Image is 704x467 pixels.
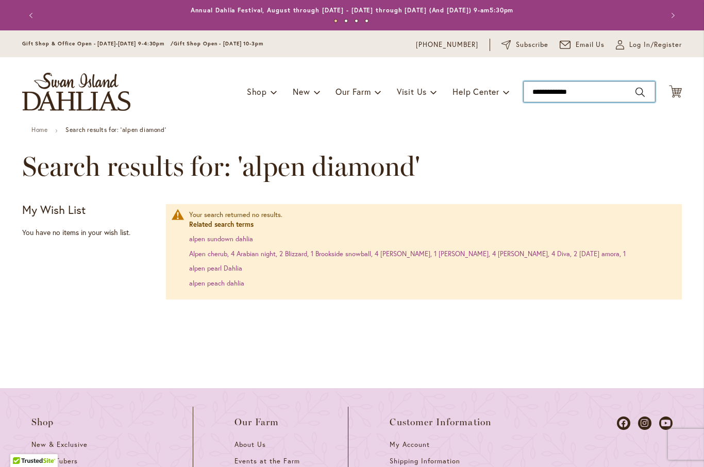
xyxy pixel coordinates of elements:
a: Email Us [560,40,605,50]
strong: Search results for: 'alpen diamond' [65,126,166,134]
span: About Us [234,440,266,449]
a: alpen sundown dahlia [189,235,253,243]
span: Our Farm [336,86,371,97]
span: Gift Shop Open - [DATE] 10-3pm [174,40,263,47]
a: Home [31,126,47,134]
a: store logo [22,73,130,111]
a: Dahlias on Instagram [638,416,651,430]
dt: Related search terms [189,220,672,230]
a: Alpen cherub, 4 Arabian night, 2 Blizzard, 1 Brookside snowball, 4 [PERSON_NAME], 1 [PERSON_NAME]... [189,249,626,258]
span: Gift Shop & Office Open - [DATE]-[DATE] 9-4:30pm / [22,40,174,47]
iframe: Launch Accessibility Center [8,430,37,459]
button: Previous [22,5,43,26]
a: alpen peach dahlia [189,279,244,288]
span: Our Farm [234,417,279,427]
span: Shipping Information [390,457,460,465]
a: Dahlias on Youtube [659,416,673,430]
button: 4 of 4 [365,19,368,23]
div: You have no items in your wish list. [22,227,160,238]
button: 2 of 4 [344,19,348,23]
button: 3 of 4 [355,19,358,23]
span: Shop [31,417,54,427]
a: alpen pearl Dahlia [189,264,242,273]
span: Email Us [576,40,605,50]
span: Visit Us [397,86,427,97]
a: [PHONE_NUMBER] [416,40,478,50]
button: 1 of 4 [334,19,338,23]
button: Next [661,5,682,26]
div: Your search returned no results. [189,210,672,288]
span: Events at the Farm [234,457,299,465]
span: Help Center [452,86,499,97]
span: Shop [247,86,267,97]
span: New & Exclusive [31,440,88,449]
span: Customer Information [390,417,492,427]
a: Subscribe [501,40,548,50]
span: Subscribe [516,40,548,50]
a: Dahlias on Facebook [617,416,630,430]
a: Annual Dahlia Festival, August through [DATE] - [DATE] through [DATE] (And [DATE]) 9-am5:30pm [191,6,514,14]
span: Log In/Register [629,40,682,50]
span: Search results for: 'alpen diamond' [22,151,420,182]
strong: My Wish List [22,202,86,217]
a: Log In/Register [616,40,682,50]
span: New [293,86,310,97]
span: My Account [390,440,430,449]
